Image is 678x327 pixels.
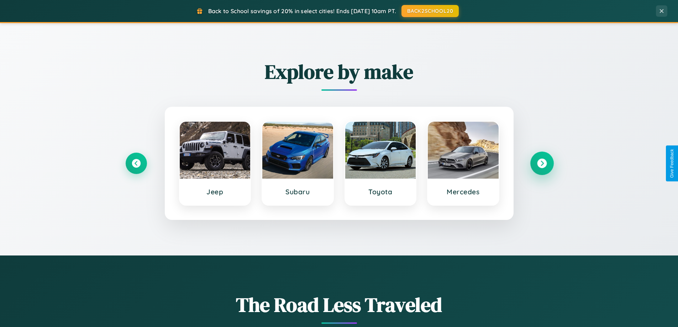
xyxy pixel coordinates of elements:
[435,188,492,196] h3: Mercedes
[401,5,459,17] button: BACK2SCHOOL20
[352,188,409,196] h3: Toyota
[126,291,553,318] h1: The Road Less Traveled
[669,149,674,178] div: Give Feedback
[187,188,243,196] h3: Jeep
[208,7,396,15] span: Back to School savings of 20% in select cities! Ends [DATE] 10am PT.
[126,58,553,85] h2: Explore by make
[269,188,326,196] h3: Subaru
